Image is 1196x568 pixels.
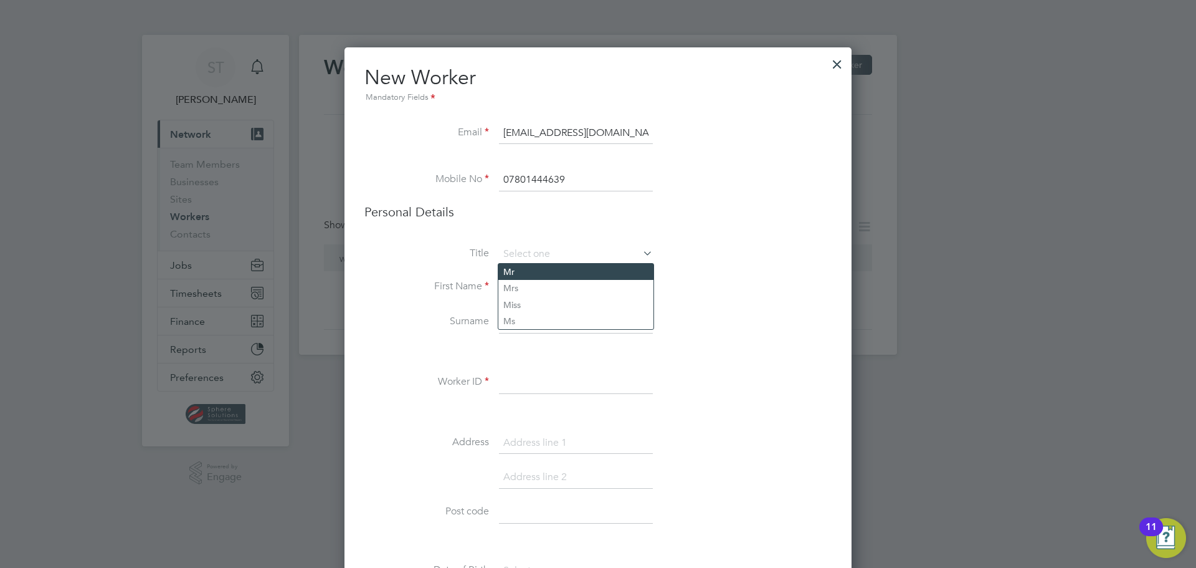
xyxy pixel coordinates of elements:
[498,280,653,296] li: Mrs
[364,247,489,260] label: Title
[1146,518,1186,558] button: Open Resource Center, 11 new notifications
[364,280,489,293] label: First Name
[498,264,653,280] li: Mr
[499,432,653,455] input: Address line 1
[364,436,489,449] label: Address
[364,204,832,220] h3: Personal Details
[364,65,832,105] h2: New Worker
[364,126,489,139] label: Email
[498,313,653,329] li: Ms
[364,375,489,388] label: Worker ID
[364,173,489,186] label: Mobile No
[499,466,653,489] input: Address line 2
[499,245,653,264] input: Select one
[364,315,489,328] label: Surname
[364,91,832,105] div: Mandatory Fields
[364,505,489,518] label: Post code
[498,297,653,313] li: Miss
[1146,527,1157,543] div: 11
